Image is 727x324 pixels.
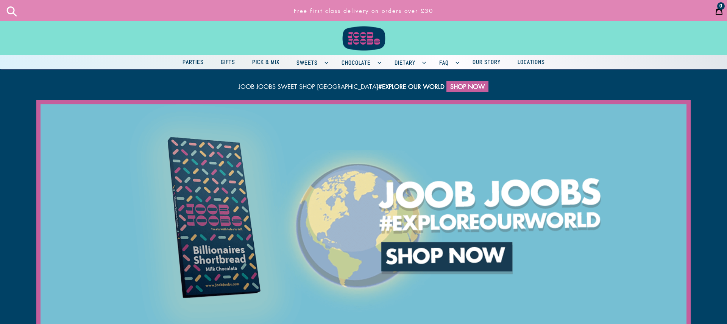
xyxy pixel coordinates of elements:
span: Chocolate [338,58,374,67]
button: FAQ [432,55,463,69]
span: 0 [719,3,722,9]
span: Parties [179,57,207,67]
a: Parties [175,57,211,68]
a: Locations [510,57,552,68]
a: Our Story [465,57,508,68]
p: Free first class delivery on orders over £30 [215,3,512,18]
span: Dietary [391,58,419,67]
button: Dietary [387,55,430,69]
img: Joob Joobs [337,4,390,52]
span: Locations [514,57,549,67]
a: Gifts [213,57,243,68]
button: Chocolate [334,55,385,69]
a: 0 [711,1,727,20]
a: Free first class delivery on orders over £30 [212,3,515,18]
a: Shop Now [446,81,488,92]
strong: #explore our world [378,82,445,91]
button: Sweets [289,55,332,69]
span: Our Story [469,57,504,67]
span: FAQ [435,58,452,67]
span: Sweets [293,58,321,67]
span: Pick & Mix [248,57,283,67]
a: Pick & Mix [245,57,287,68]
span: Gifts [217,57,239,67]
